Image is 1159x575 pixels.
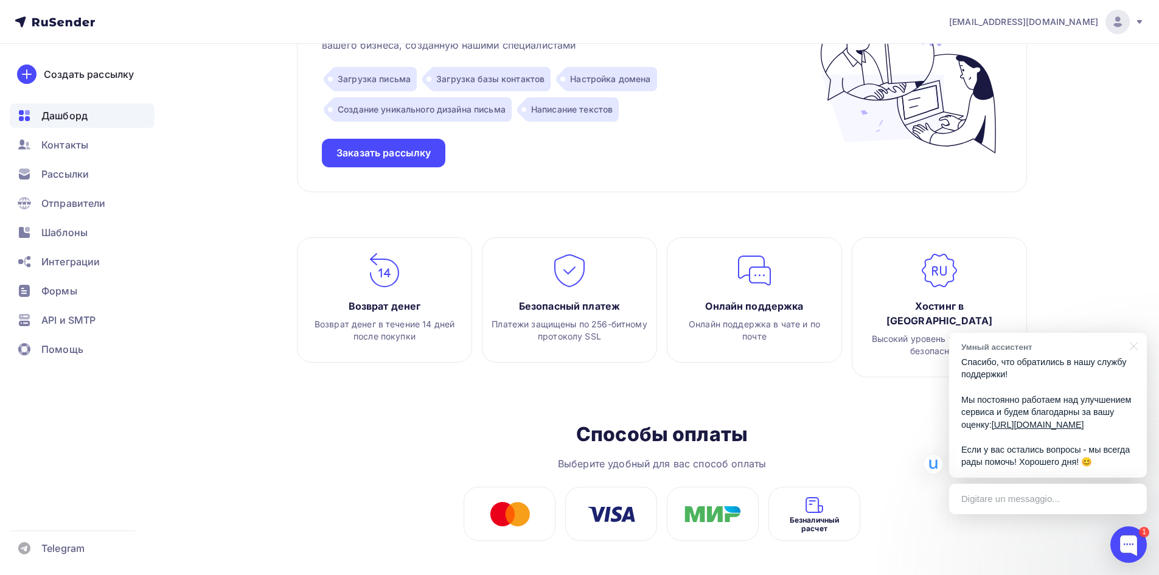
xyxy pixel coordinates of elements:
[41,138,88,152] span: Контакты
[949,10,1144,34] a: [EMAIL_ADDRESS][DOMAIN_NAME]
[41,541,85,556] span: Telegram
[924,455,942,473] img: Умный ассистент
[491,299,648,313] div: Безопасный платеж
[41,254,100,269] span: Интеграции
[676,299,833,313] div: Онлайн поддержка
[961,356,1135,469] p: Спасибо, что обратились в нашу службу поддержки! Мы постоянно работаем над улучшением сервиса и б...
[333,97,512,122] div: Создание уникального дизайна письма
[10,220,155,245] a: Шаблоны
[41,167,89,181] span: Рассылки
[10,279,155,303] a: Формы
[492,319,647,341] span: Платежи защищены по 256-битному протоколу SSL
[315,319,454,341] span: Возврат денег в течение 14 дней после покупки
[336,146,431,160] div: Заказать рассылку
[1139,527,1149,537] div: 1
[565,67,656,91] div: Настройка домена
[41,313,96,327] span: API и SMTP
[576,422,748,447] div: Способы оплаты
[10,191,155,215] a: Отправители
[872,333,1008,356] span: Высокий уровень надежности и безопасности
[526,97,619,122] div: Написание текстов
[961,341,1122,353] div: Умный ассистент
[10,103,155,128] a: Дашборд
[10,162,155,186] a: Рассылки
[41,108,88,123] span: Дашборд
[306,299,463,313] div: Возврат денег
[10,133,155,157] a: Контакты
[44,67,134,82] div: Создать рассылку
[778,516,851,533] span: Безналичный расчет
[333,67,417,91] div: Загрузка письма
[992,420,1084,430] a: [URL][DOMAIN_NAME]
[558,456,766,471] div: Выберите удобный для вас способ оплаты
[41,284,77,298] span: Формы
[949,16,1098,28] span: [EMAIL_ADDRESS][DOMAIN_NAME]
[431,67,551,91] div: Загрузка базы контактов
[861,299,1018,328] div: Хостинг в [GEOGRAPHIC_DATA]
[689,319,820,341] span: Онлайн поддержка в чате и по почте
[949,484,1147,514] div: Digitare un messaggio...
[41,342,83,357] span: Помощь
[41,196,106,211] span: Отправители
[41,225,88,240] span: Шаблоны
